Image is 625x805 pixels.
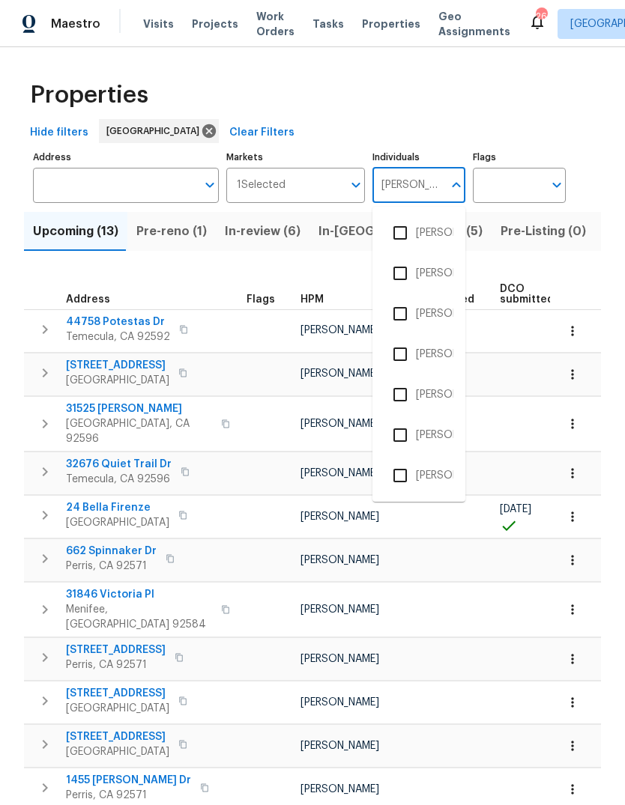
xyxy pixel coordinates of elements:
[223,119,301,147] button: Clear Filters
[66,686,169,701] span: [STREET_ADDRESS]
[66,559,157,574] span: Perris, CA 92571
[301,654,379,664] span: [PERSON_NAME]
[301,368,379,379] span: [PERSON_NAME]
[66,602,212,632] span: Menifee, [GEOGRAPHIC_DATA] 92584
[500,284,554,305] span: DCO submitted
[30,124,88,142] span: Hide filters
[301,741,379,751] span: [PERSON_NAME]
[301,419,379,429] span: [PERSON_NAME]
[66,373,169,388] span: [GEOGRAPHIC_DATA]
[345,174,366,195] button: Open
[384,419,453,451] li: [PERSON_NAME]
[247,294,275,305] span: Flags
[99,119,219,143] div: [GEOGRAPHIC_DATA]
[106,124,205,139] span: [GEOGRAPHIC_DATA]
[546,174,567,195] button: Open
[199,174,220,195] button: Open
[226,153,366,162] label: Markets
[66,729,169,744] span: [STREET_ADDRESS]
[501,221,586,242] span: Pre-Listing (0)
[318,221,483,242] span: In-[GEOGRAPHIC_DATA] (5)
[51,16,100,31] span: Maestro
[372,168,443,203] input: Search ...
[192,16,238,31] span: Projects
[33,153,219,162] label: Address
[66,472,172,487] span: Temecula, CA 92596
[301,325,379,335] span: [PERSON_NAME]
[500,504,531,514] span: [DATE]
[66,401,212,416] span: 31525 [PERSON_NAME]
[384,379,453,410] li: [PERSON_NAME]
[312,19,344,29] span: Tasks
[66,744,169,759] span: [GEOGRAPHIC_DATA]
[66,544,157,559] span: 662 Spinnaker Dr
[66,773,191,788] span: 1455 [PERSON_NAME] Dr
[473,153,566,162] label: Flags
[362,16,420,31] span: Properties
[66,294,110,305] span: Address
[66,643,166,657] span: [STREET_ADDRESS]
[301,555,379,565] span: [PERSON_NAME]
[384,460,453,491] li: [PERSON_NAME]
[438,9,510,39] span: Geo Assignments
[66,457,172,472] span: 32676 Quiet Trail Dr
[384,258,453,289] li: [PERSON_NAME]
[143,16,174,31] span: Visits
[372,153,465,162] label: Individuals
[66,515,169,530] span: [GEOGRAPHIC_DATA]
[66,329,170,344] span: Temecula, CA 92592
[225,221,301,242] span: In-review (6)
[66,788,191,803] span: Perris, CA 92571
[301,511,379,522] span: [PERSON_NAME]
[237,179,286,192] span: 1 Selected
[66,416,212,446] span: [GEOGRAPHIC_DATA], CA 92596
[301,697,379,708] span: [PERSON_NAME]
[301,468,379,479] span: [PERSON_NAME]
[384,217,453,249] li: [PERSON_NAME]
[536,9,546,24] div: 26
[446,174,467,195] button: Close
[301,784,379,795] span: [PERSON_NAME]
[384,338,453,370] li: [PERSON_NAME]
[229,124,295,142] span: Clear Filters
[66,701,169,716] span: [GEOGRAPHIC_DATA]
[30,88,148,103] span: Properties
[66,587,212,602] span: 31846 Victoria Pl
[384,298,453,329] li: [PERSON_NAME]
[136,221,207,242] span: Pre-reno (1)
[66,500,169,515] span: 24 Bella Firenze
[33,221,118,242] span: Upcoming (13)
[24,119,94,147] button: Hide filters
[256,9,295,39] span: Work Orders
[66,315,170,329] span: 44758 Potestas Dr
[66,358,169,373] span: [STREET_ADDRESS]
[301,604,379,615] span: [PERSON_NAME]
[66,657,166,672] span: Perris, CA 92571
[301,294,324,305] span: HPM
